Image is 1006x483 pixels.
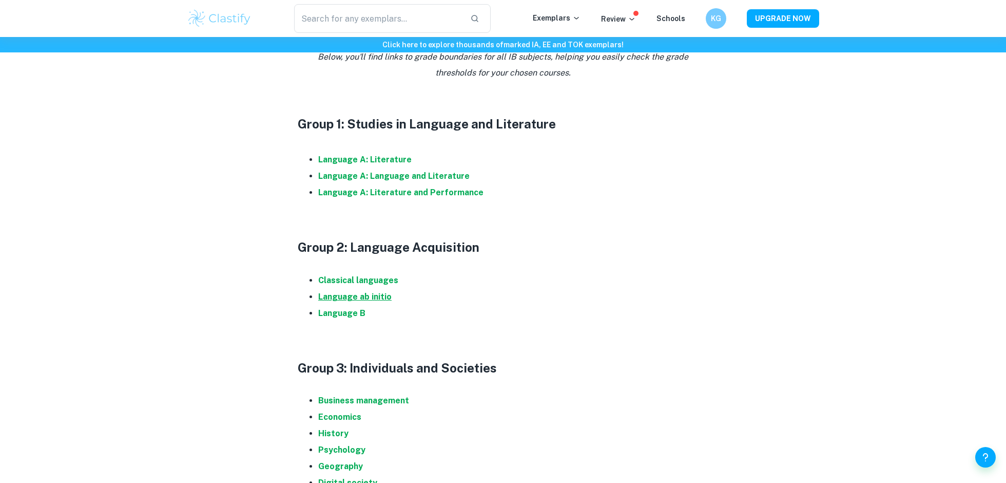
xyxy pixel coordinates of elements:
[318,171,470,181] a: Language A: Language and Literature
[533,12,581,24] p: Exemplars
[318,188,483,197] a: Language A: Literature and Performance
[601,13,636,25] p: Review
[2,39,1004,50] h6: Click here to explore thousands of marked IA, EE and TOK exemplars !
[318,429,349,438] a: History
[318,155,412,164] a: Language A: Literature
[294,4,462,33] input: Search for any exemplars...
[318,412,361,422] a: Economics
[318,292,392,302] a: Language ab initio
[656,14,685,23] a: Schools
[318,275,398,285] a: Classical languages
[710,13,722,24] h6: KG
[318,396,409,405] a: Business management
[318,445,365,455] a: Psychology
[298,115,708,133] h3: Group 1: Studies in Language and Literature
[747,9,819,28] button: UPGRADE NOW
[187,8,252,29] img: Clastify logo
[975,447,996,468] button: Help and Feedback
[318,461,363,471] a: Geography
[318,308,365,318] a: Language B
[706,8,726,29] button: KG
[318,52,688,77] i: Below, you'll find links to grade boundaries for all IB subjects, helping you easily check the gr...
[298,359,708,377] h3: Group 3: Individuals and Societies
[298,238,708,256] h3: Group 2: Language Acquisition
